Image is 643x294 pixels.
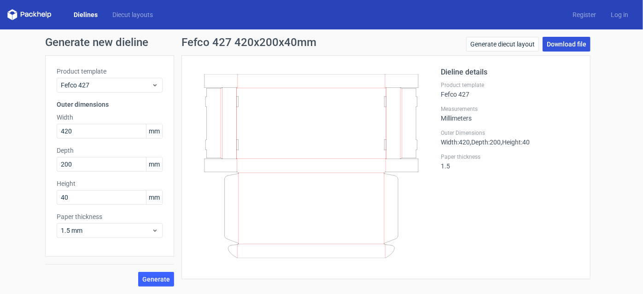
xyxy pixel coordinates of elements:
[441,67,579,78] h2: Dieline details
[441,138,470,146] span: Width : 420
[501,138,530,146] span: , Height : 40
[441,129,579,137] label: Outer Dimensions
[441,153,579,170] div: 1.5
[146,157,162,171] span: mm
[441,105,579,122] div: Millimeters
[61,81,152,90] span: Fefco 427
[57,100,163,109] h3: Outer dimensions
[57,212,163,221] label: Paper thickness
[181,37,316,48] h1: Fefco 427 420x200x40mm
[45,37,598,48] h1: Generate new dieline
[146,124,162,138] span: mm
[57,179,163,188] label: Height
[66,10,105,19] a: Dielines
[603,10,636,19] a: Log in
[441,153,579,161] label: Paper thickness
[61,226,152,235] span: 1.5 mm
[466,37,539,52] a: Generate diecut layout
[105,10,160,19] a: Diecut layouts
[470,138,501,146] span: , Depth : 200
[57,146,163,155] label: Depth
[146,190,162,204] span: mm
[57,67,163,76] label: Product template
[441,81,579,89] label: Product template
[142,276,170,282] span: Generate
[57,113,163,122] label: Width
[543,37,590,52] a: Download file
[138,272,174,287] button: Generate
[441,105,579,113] label: Measurements
[565,10,603,19] a: Register
[441,81,579,98] div: Fefco 427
